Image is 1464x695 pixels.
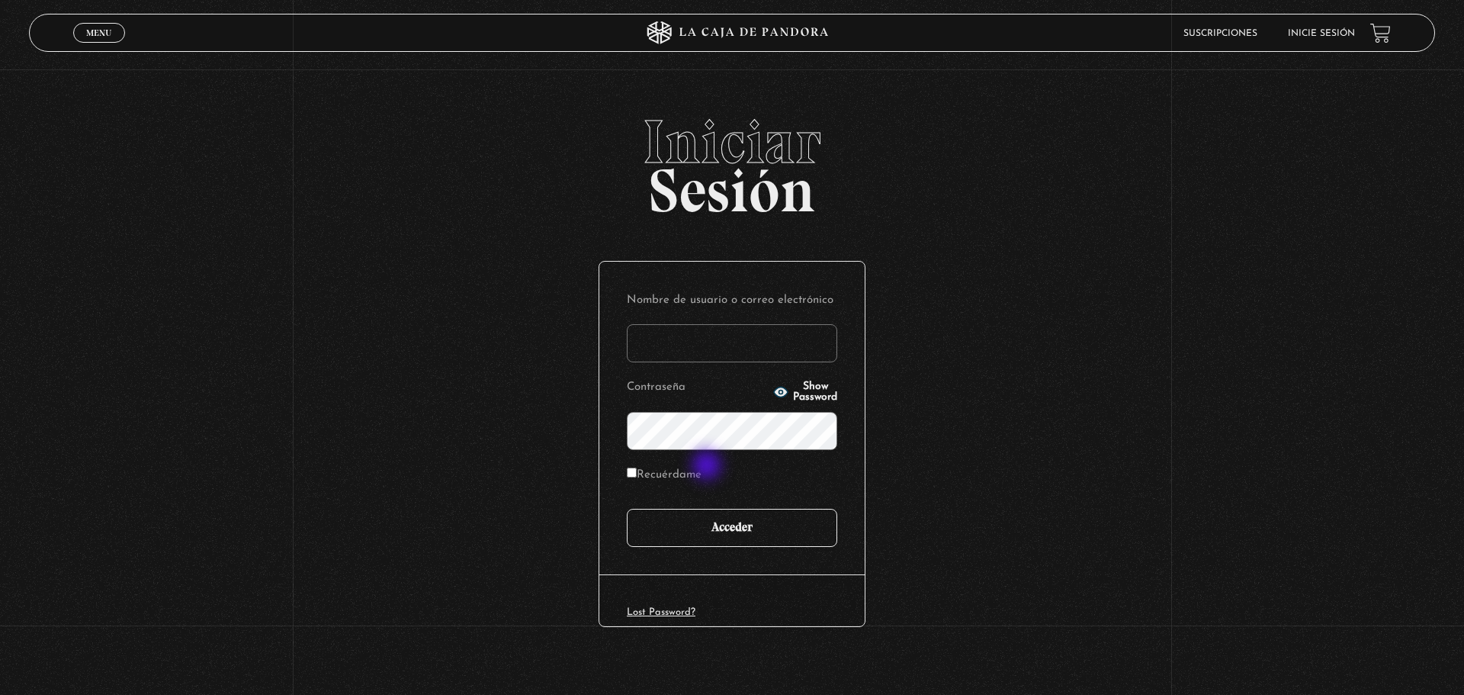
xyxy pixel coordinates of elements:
[627,509,837,547] input: Acceder
[1183,29,1257,38] a: Suscripciones
[773,381,837,403] button: Show Password
[627,464,701,487] label: Recuérdame
[627,376,769,400] label: Contraseña
[29,111,1434,209] h2: Sesión
[793,381,837,403] span: Show Password
[627,468,637,478] input: Recuérdame
[29,111,1434,172] span: Iniciar
[82,41,117,52] span: Cerrar
[627,607,695,617] a: Lost Password?
[86,28,111,37] span: Menu
[1370,23,1391,43] a: View your shopping cart
[627,289,837,313] label: Nombre de usuario o correo electrónico
[1288,29,1355,38] a: Inicie sesión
